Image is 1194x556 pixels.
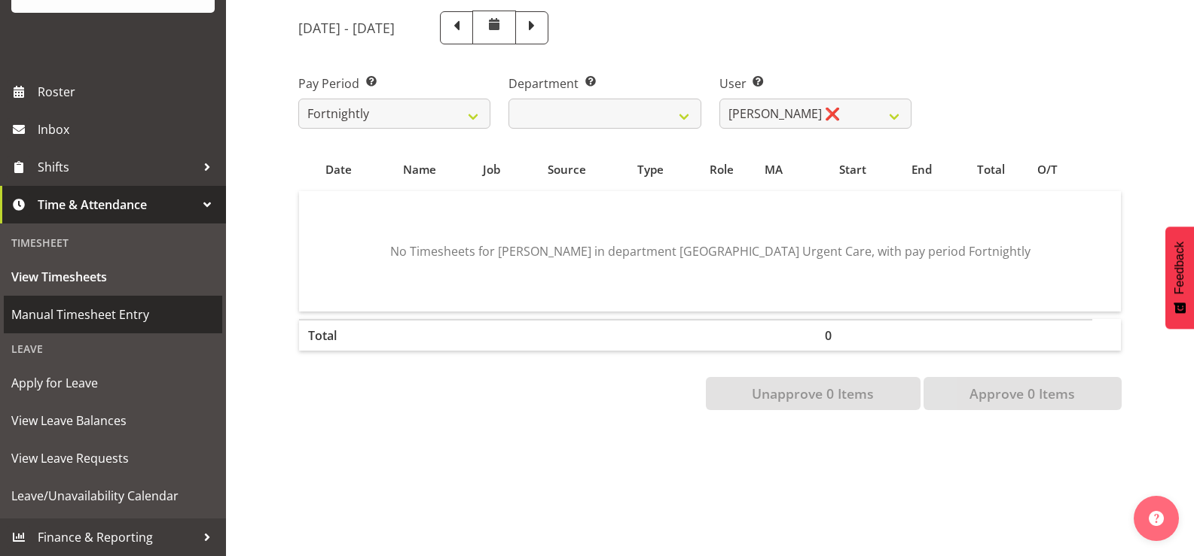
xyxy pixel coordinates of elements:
th: 0 [816,319,890,351]
span: Unapprove 0 Items [752,384,874,403]
label: Department [508,74,701,93]
span: Shifts [38,156,196,178]
span: Time & Attendance [38,193,196,216]
label: Pay Period [298,74,490,93]
th: Total [299,319,377,351]
div: Type [622,161,678,178]
span: Feedback [1173,242,1186,294]
div: Leave [4,333,222,364]
p: No Timesheets for [PERSON_NAME] in department [GEOGRAPHIC_DATA] Urgent Care, with pay period Fort... [347,242,1073,260]
span: View Leave Requests [11,447,215,469]
span: View Leave Balances [11,409,215,432]
div: O/T [1037,161,1083,178]
a: Manual Timesheet Entry [4,296,222,333]
button: Feedback - Show survey [1165,226,1194,329]
div: Total [962,161,1021,178]
span: View Timesheets [11,266,215,288]
span: Approve 0 Items [970,384,1075,403]
span: Manual Timesheet Entry [11,303,215,326]
div: Timesheet [4,227,222,258]
div: Name [386,161,454,178]
a: Leave/Unavailability Calendar [4,477,222,515]
span: Apply for Leave [11,372,215,394]
div: End [899,161,945,178]
div: MA [765,161,807,178]
a: View Leave Balances [4,402,222,439]
a: Apply for Leave [4,364,222,402]
div: Date [307,161,369,178]
a: View Leave Requests [4,439,222,477]
span: Leave/Unavailability Calendar [11,485,215,507]
button: Unapprove 0 Items [706,377,921,410]
a: View Timesheets [4,258,222,296]
span: Inbox [38,118,218,141]
img: help-xxl-2.png [1149,511,1164,526]
span: Roster [38,81,218,103]
span: Finance & Reporting [38,526,196,548]
button: Approve 0 Items [924,377,1122,410]
div: Role [695,161,747,178]
h5: [DATE] - [DATE] [298,20,395,36]
div: Job [471,161,511,178]
div: Source [529,161,605,178]
div: Start [824,161,881,178]
label: User [719,74,912,93]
